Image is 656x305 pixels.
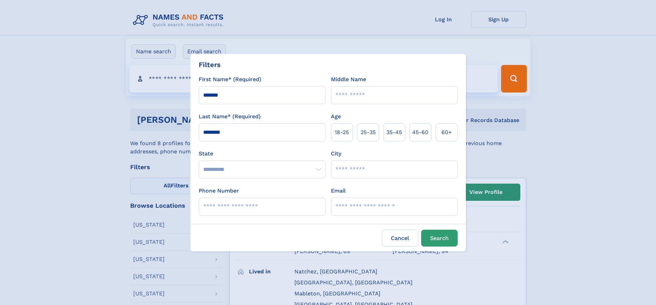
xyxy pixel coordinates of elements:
span: 35‑45 [386,128,402,137]
label: State [199,150,325,158]
label: Middle Name [331,75,366,84]
label: Last Name* (Required) [199,112,261,121]
span: 18‑25 [335,128,349,137]
label: Cancel [382,230,418,247]
label: Phone Number [199,187,239,195]
button: Search [421,230,458,247]
label: Age [331,112,341,121]
span: 45‑60 [412,128,428,137]
label: Email [331,187,346,195]
label: City [331,150,341,158]
div: Filters [199,59,221,70]
span: 60+ [441,128,452,137]
span: 25‑35 [361,128,376,137]
label: First Name* (Required) [199,75,261,84]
